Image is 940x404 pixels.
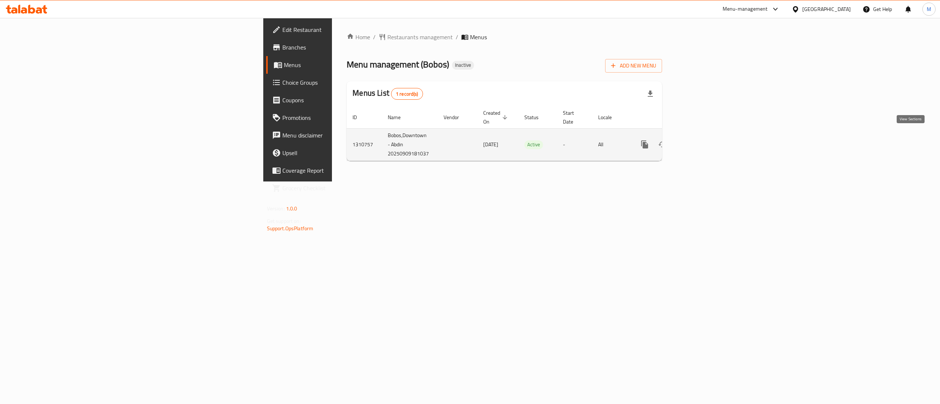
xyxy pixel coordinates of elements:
a: Choice Groups [266,74,420,91]
a: Coupons [266,91,420,109]
button: Change Status [654,136,671,153]
a: Promotions [266,109,420,126]
span: Version: [267,204,285,213]
span: M [927,5,931,13]
li: / [456,33,458,41]
a: Upsell [266,144,420,162]
span: Start Date [563,109,583,126]
span: Grocery Checklist [282,184,415,192]
span: Restaurants management [387,33,453,41]
span: Edit Restaurant [282,25,415,34]
span: Promotions [282,113,415,122]
span: Upsell [282,148,415,157]
span: Branches [282,43,415,52]
nav: breadcrumb [347,33,662,41]
span: Add New Menu [611,61,656,70]
span: ID [352,113,366,122]
span: Coupons [282,96,415,104]
span: Inactive [452,62,474,68]
a: Menus [266,56,420,74]
span: Name [388,113,410,122]
span: [DATE] [483,140,498,149]
div: Menu-management [723,5,768,14]
div: Export file [641,85,659,103]
h2: Menus List [352,88,423,100]
button: Add New Menu [605,59,662,73]
span: Get support on: [267,216,301,226]
a: Branches [266,38,420,56]
span: Choice Groups [282,78,415,87]
span: Menus [470,33,487,41]
div: Total records count [391,88,423,100]
th: Actions [630,106,712,129]
span: Coverage Report [282,166,415,175]
div: [GEOGRAPHIC_DATA] [802,5,851,13]
span: Vendor [444,113,469,122]
table: enhanced table [347,106,712,161]
a: Menu disclaimer [266,126,420,144]
span: Created On [483,109,510,126]
span: Status [524,113,548,122]
button: more [636,136,654,153]
td: - [557,128,592,161]
a: Grocery Checklist [266,179,420,197]
a: Edit Restaurant [266,21,420,38]
td: All [592,128,630,161]
span: Menu disclaimer [282,131,415,140]
span: Active [524,140,543,149]
span: Locale [598,113,621,122]
a: Support.OpsPlatform [267,224,314,233]
div: Inactive [452,61,474,70]
a: Coverage Report [266,162,420,179]
span: 1.0.0 [286,204,297,213]
span: Menus [284,60,415,69]
span: 1 record(s) [391,91,423,98]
